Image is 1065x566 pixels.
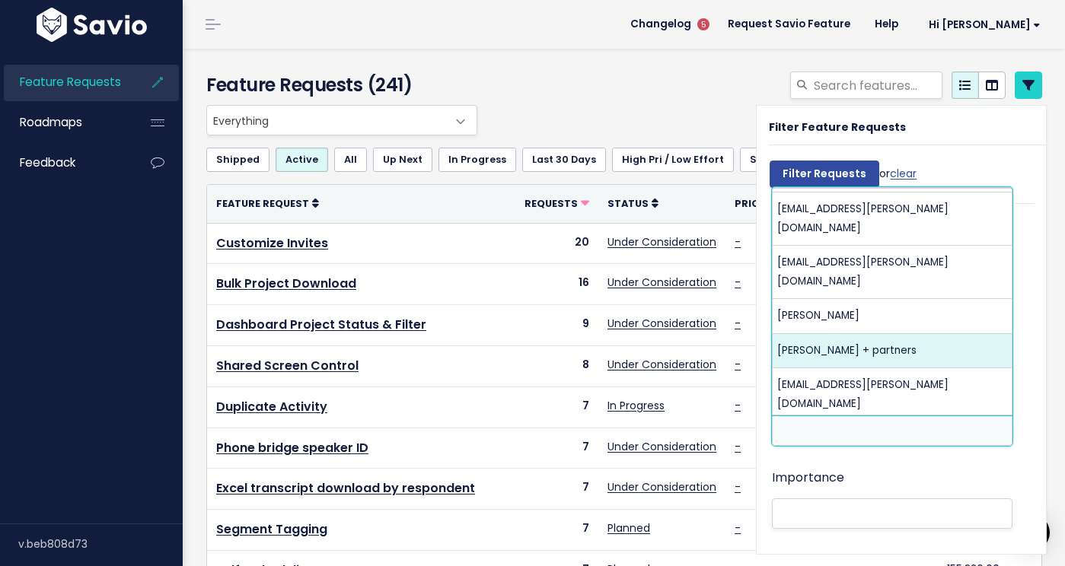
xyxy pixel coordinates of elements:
[735,520,741,536] a: -
[216,316,426,333] a: Dashboard Project Status & Filter
[18,524,183,564] div: v.beb808d73
[716,13,863,36] a: Request Savio Feature
[525,197,578,210] span: Requests
[735,197,783,210] span: Priority
[812,72,942,99] input: Search features...
[4,65,126,100] a: Feature Requests
[735,479,741,494] a: -
[769,119,906,135] strong: Filter Feature Requests
[607,196,658,211] a: Status
[206,148,269,172] a: Shipped
[216,197,309,210] span: Feature Request
[910,13,1053,37] a: Hi [PERSON_NAME]
[522,148,606,172] a: Last 30 Days
[740,148,809,172] a: Strategic
[607,439,716,454] a: Under Consideration
[612,148,734,172] a: High Pri / Low Effort
[607,234,716,250] a: Under Consideration
[206,148,1042,172] ul: Filter feature requests
[735,196,792,211] a: Priority
[206,72,470,99] h4: Feature Requests (241)
[216,520,327,538] a: Segment Tagging
[890,166,917,181] a: clear
[777,202,949,234] span: [EMAIL_ADDRESS][PERSON_NAME][DOMAIN_NAME]
[515,428,598,469] td: 7
[515,223,598,264] td: 20
[515,469,598,510] td: 7
[525,196,589,211] a: Requests
[216,398,327,415] a: Duplicate Activity
[777,343,917,358] span: [PERSON_NAME] + partners
[607,520,650,536] a: Planned
[438,148,516,172] a: In Progress
[735,439,741,454] a: -
[777,308,859,323] span: [PERSON_NAME]
[276,148,328,172] a: Active
[607,357,716,372] a: Under Consideration
[216,439,368,456] a: Phone bridge speaker ID
[373,148,432,172] a: Up Next
[216,275,356,292] a: Bulk Project Download
[770,153,917,203] div: or
[929,19,1041,30] span: Hi [PERSON_NAME]
[20,74,121,90] span: Feature Requests
[697,18,709,30] span: 5
[735,398,741,413] a: -
[515,345,598,386] td: 8
[33,8,151,42] img: logo-white.9d6f32f41409.svg
[216,196,319,211] a: Feature Request
[20,154,75,170] span: Feedback
[20,114,82,130] span: Roadmaps
[735,234,741,250] a: -
[515,264,598,305] td: 16
[607,197,649,210] span: Status
[735,275,741,290] a: -
[216,234,328,252] a: Customize Invites
[607,316,716,331] a: Under Consideration
[206,105,477,135] span: Everything
[207,106,446,135] span: Everything
[772,467,844,489] label: Importance
[4,145,126,180] a: Feedback
[607,398,665,413] a: In Progress
[216,357,359,374] a: Shared Screen Control
[515,305,598,346] td: 9
[216,479,475,497] a: Excel transcript download by respondent
[777,377,949,410] span: [EMAIL_ADDRESS][PERSON_NAME][DOMAIN_NAME]
[334,148,367,172] a: All
[777,255,949,288] span: [EMAIL_ADDRESS][PERSON_NAME][DOMAIN_NAME]
[607,275,716,290] a: Under Consideration
[515,510,598,551] td: 7
[735,357,741,372] a: -
[515,386,598,428] td: 7
[770,161,879,188] input: Filter Requests
[4,105,126,140] a: Roadmaps
[863,13,910,36] a: Help
[630,19,691,30] span: Changelog
[735,316,741,331] a: -
[607,479,716,494] a: Under Consideration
